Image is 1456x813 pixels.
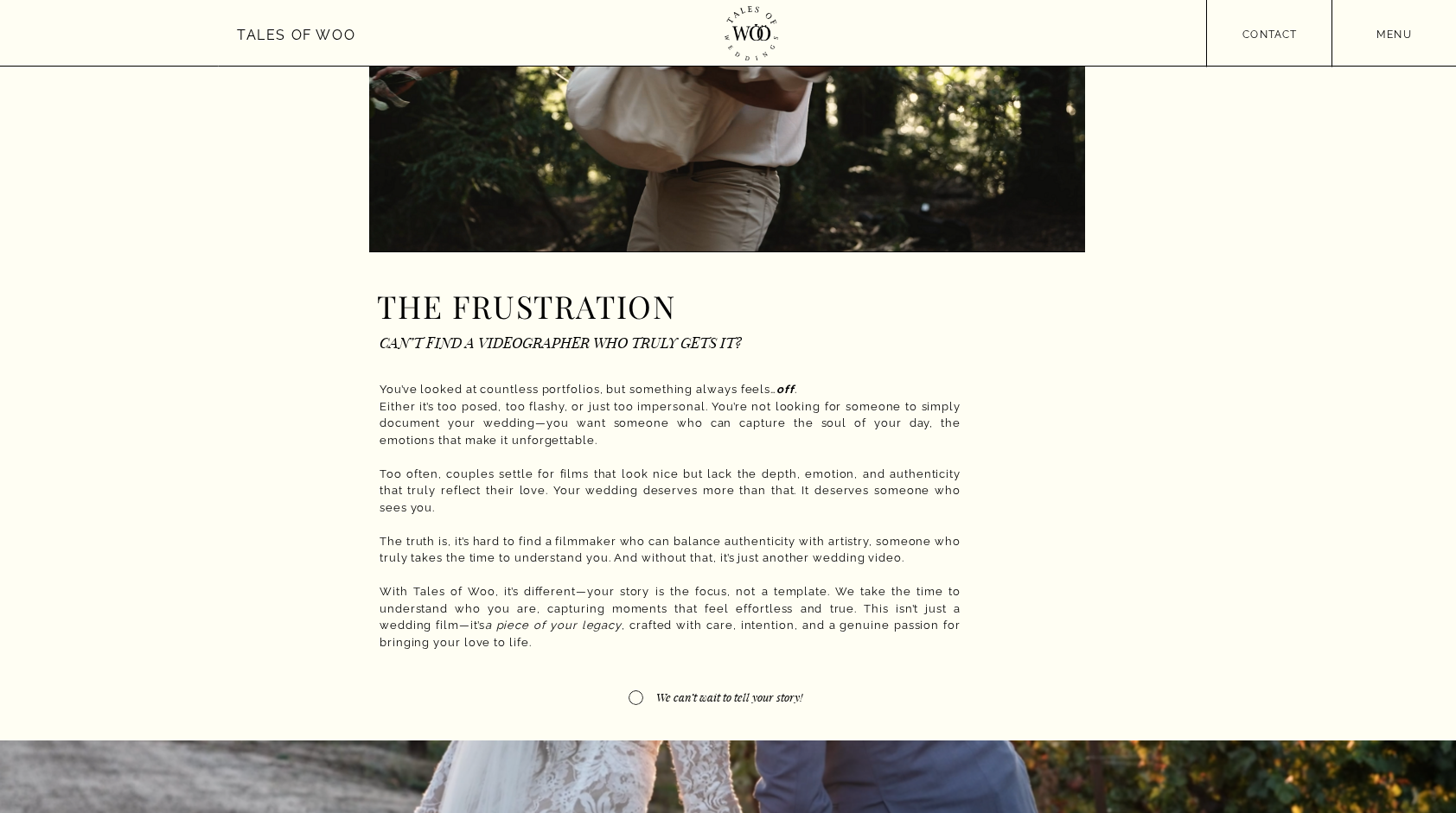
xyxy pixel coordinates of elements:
h2: CAN’T FIND A VIDEOGRAPHER WHO TRULY GETS IT? [380,333,892,353]
h1: THE FRUSTRATION [377,288,683,323]
i: a piece of your legacy [485,619,622,632]
a: contact [1207,26,1333,39]
a: menu [1332,26,1456,39]
a: Tales of Woo [237,23,356,43]
i: off [776,383,795,396]
h2: We can’t wait to tell your story! [656,690,828,704]
p: You’ve looked at countless portfolios, but something always feels… . Either it’s too posed, too f... [380,381,961,613]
